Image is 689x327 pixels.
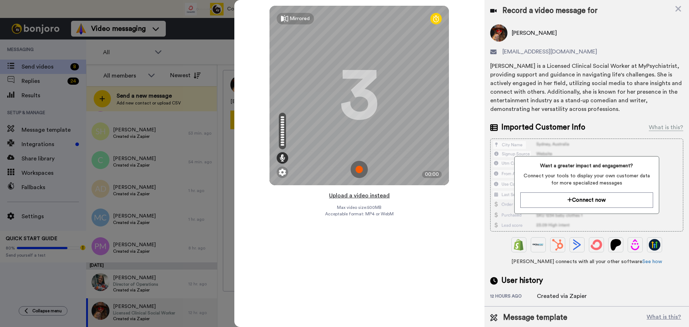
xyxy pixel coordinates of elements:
[649,123,683,132] div: What is this?
[279,169,286,176] img: ic_gear.svg
[520,192,653,208] button: Connect now
[513,239,525,251] img: Shopify
[503,312,567,323] span: Message template
[490,293,537,300] div: 12 hours ago
[610,239,622,251] img: Patreon
[537,292,587,300] div: Created via Zapier
[490,258,683,265] span: [PERSON_NAME] connects with all your other software
[649,239,660,251] img: GoHighLevel
[520,162,653,169] span: Want a greater impact and engagement?
[327,191,392,200] button: Upload a video instead
[490,62,683,113] div: [PERSON_NAME] is a Licensed Clinical Social Worker at MyPsychiatrist, providing support and guida...
[337,205,381,210] span: Max video size: 500 MB
[645,312,683,323] button: What is this?
[642,259,662,264] a: See how
[501,122,585,133] span: Imported Customer Info
[339,69,379,122] div: 3
[501,275,543,286] span: User history
[422,171,442,178] div: 00:00
[591,239,602,251] img: ConvertKit
[552,239,563,251] img: Hubspot
[629,239,641,251] img: Drip
[571,239,583,251] img: ActiveCampaign
[325,211,394,217] span: Acceptable format: MP4 or WebM
[520,172,653,187] span: Connect your tools to display your own customer data for more specialized messages
[351,161,368,178] img: ic_record_start.svg
[533,239,544,251] img: Ontraport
